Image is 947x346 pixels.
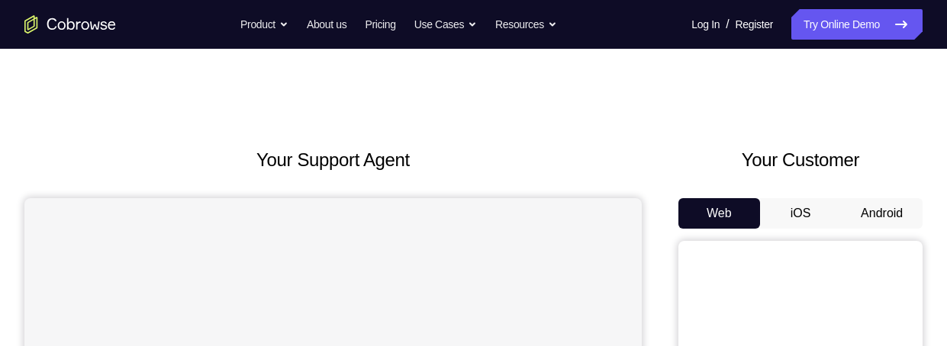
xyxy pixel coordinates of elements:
[736,9,773,40] a: Register
[24,15,116,34] a: Go to the home page
[678,198,760,229] button: Web
[791,9,923,40] a: Try Online Demo
[841,198,923,229] button: Android
[691,9,720,40] a: Log In
[365,9,395,40] a: Pricing
[495,9,557,40] button: Resources
[726,15,729,34] span: /
[414,9,477,40] button: Use Cases
[240,9,288,40] button: Product
[760,198,842,229] button: iOS
[24,146,642,174] h2: Your Support Agent
[678,146,923,174] h2: Your Customer
[307,9,346,40] a: About us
